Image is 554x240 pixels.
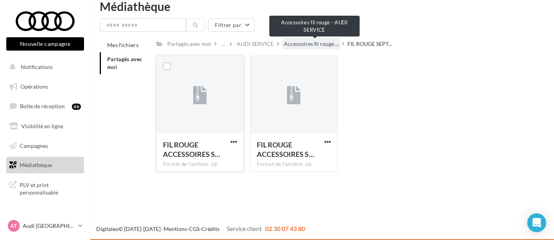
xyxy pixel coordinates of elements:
[100,0,545,12] div: Médiathèque
[20,180,81,196] span: PLV et print personnalisable
[227,225,262,232] span: Service client
[164,225,187,232] a: Mentions
[167,40,211,48] div: Partagés avec moi
[237,40,274,48] div: AUDI SERVICE
[5,98,86,115] a: Boîte de réception46
[284,40,339,48] span: Accessoires fil rouge ...
[20,83,48,90] span: Opérations
[11,222,17,230] span: AT
[5,138,86,154] a: Campagnes
[5,157,86,173] a: Médiathèque
[527,213,546,232] div: Open Intercom Messenger
[5,118,86,135] a: Visibilité en ligne
[96,225,305,232] span: © [DATE]-[DATE] - - -
[201,225,219,232] a: Crédits
[107,56,143,70] span: Partagés avec moi
[5,78,86,95] a: Opérations
[20,142,48,149] span: Campagnes
[163,140,220,158] span: FIL ROUGE ACCESSOIRES SEPTEMBRE - AUDI SERVICE - CARROUSEL
[21,64,53,70] span: Notifications
[5,176,86,200] a: PLV et print personnalisable
[21,123,63,129] span: Visibilité en ligne
[6,37,84,51] button: Nouvelle campagne
[23,222,75,230] p: Audi [GEOGRAPHIC_DATA]
[5,59,82,75] button: Notifications
[72,104,81,110] div: 46
[265,225,305,232] span: 02 30 07 43 80
[347,40,392,48] span: FIL ROUGE SEPT...
[208,18,254,32] button: Filtrer par
[6,218,84,233] a: AT Audi [GEOGRAPHIC_DATA]
[257,161,331,168] div: Format de l'archive: zip
[20,103,65,109] span: Boîte de réception
[107,42,139,48] span: Mes fichiers
[220,38,227,49] div: ...
[96,225,119,232] a: Digitaleo
[20,162,52,168] span: Médiathèque
[257,140,314,158] span: FIL ROUGE ACCESSOIRES SEPTEMBRE - AUDI SERVICE - POST LINK
[163,161,237,168] div: Format de l'archive: zip
[189,225,199,232] a: CGS
[269,16,360,36] div: Accessoires fil rouge - AUDI SERVICE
